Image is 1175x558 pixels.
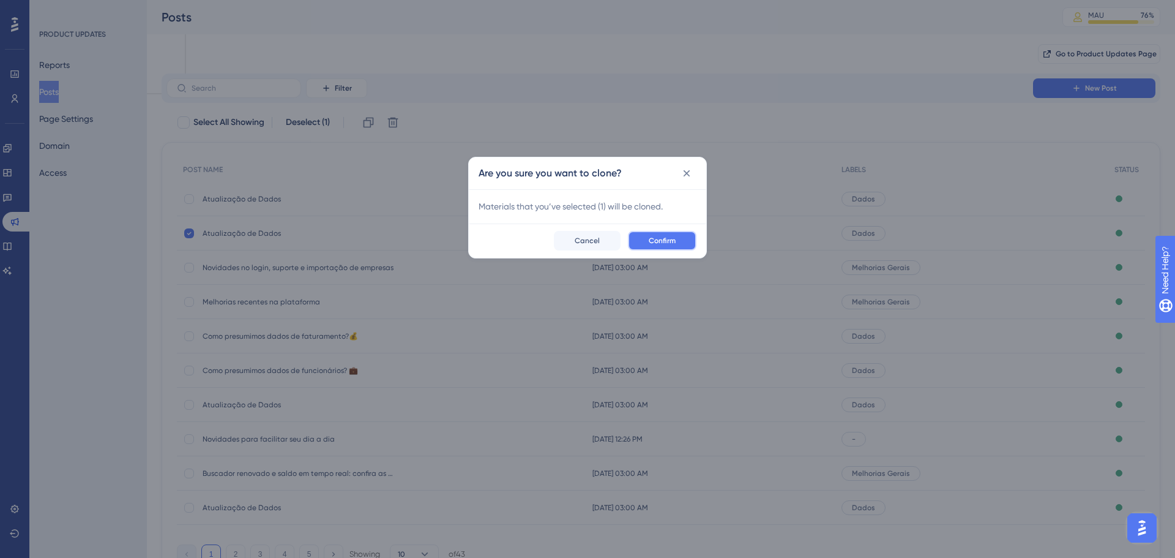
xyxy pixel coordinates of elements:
[575,236,600,246] span: Cancel
[479,199,696,214] span: Materials that you’ve selected ( 1 ) will be cloned.
[29,3,76,18] span: Need Help?
[649,236,676,246] span: Confirm
[479,166,622,181] h2: Are you sure you want to clone?
[1124,510,1160,546] iframe: UserGuiding AI Assistant Launcher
